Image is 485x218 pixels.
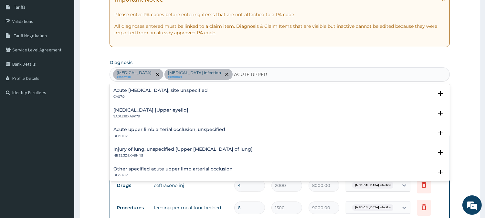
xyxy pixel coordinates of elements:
[113,114,188,119] p: 9A01.21&XA9K79
[3,147,123,170] textarea: Type your message and hit 'Enter'
[113,94,208,99] p: CA07.0
[37,67,89,132] span: We're online!
[168,75,221,79] small: confirmed
[113,202,151,214] td: Procedures
[114,11,445,18] p: Please enter PA codes before entering items that are not attached to a PA code
[154,71,160,77] span: remove selection option
[437,109,444,117] i: open select status
[117,70,152,75] p: [MEDICAL_DATA]
[151,179,231,192] td: ceftraxone inj
[437,168,444,176] i: open select status
[114,23,445,36] p: All diagnoses entered must be linked to a claim item. Diagnosis & Claim Items that are visible bu...
[168,70,221,75] p: [MEDICAL_DATA] infection
[352,182,394,189] span: [MEDICAL_DATA] infection
[12,32,26,49] img: d_794563401_company_1708531726252_794563401
[437,90,444,97] i: open select status
[151,201,231,214] td: feeding per meal four bedded
[113,153,253,158] p: NB32.3Z&XA9HN5
[110,59,132,66] label: Diagnosis
[113,108,188,113] h4: [MEDICAL_DATA] [Upper eyelid]
[106,3,121,19] div: Minimize live chat window
[117,75,152,79] small: confirmed
[224,71,230,77] span: remove selection option
[113,127,225,132] h4: Acute upper limb arterial occlusion, unspecified
[14,33,47,38] span: Tariff Negotiation
[437,148,444,156] i: open select status
[14,4,26,10] span: Tariffs
[352,204,394,211] span: [MEDICAL_DATA] infection
[113,167,233,171] h4: Other specified acute upper limb arterial occlusion
[113,147,253,152] h4: Injury of lung, unspecified [Upper [MEDICAL_DATA] of lung]
[34,36,109,45] div: Chat with us now
[113,134,225,138] p: BD30.0Z
[113,180,151,191] td: Drugs
[113,88,208,93] h4: Acute [MEDICAL_DATA], site unspecified
[437,129,444,137] i: open select status
[113,173,233,178] p: BD30.0Y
